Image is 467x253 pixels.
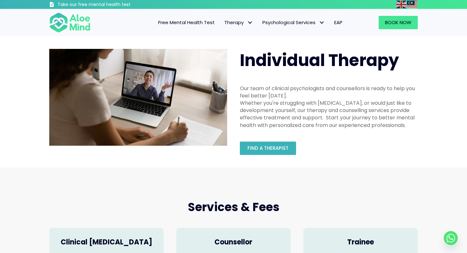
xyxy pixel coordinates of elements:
[240,142,296,155] a: Find a therapist
[224,19,253,26] span: Therapy
[310,237,411,247] h4: Trainee
[240,99,418,129] div: Whether you're struggling with [MEDICAL_DATA], or would just like to development yourself, our th...
[385,19,411,26] span: Book Now
[379,16,418,29] a: Book Now
[245,18,254,27] span: Therapy: submenu
[220,16,258,29] a: TherapyTherapy: submenu
[240,49,399,72] span: Individual Therapy
[56,237,157,247] h4: Clinical [MEDICAL_DATA]
[240,85,418,99] div: Our team of clinical psychologists and counsellors is ready to help you feel better [DATE].
[396,1,407,8] a: English
[396,1,406,8] img: en
[158,19,215,26] span: Free Mental Health Test
[58,2,165,8] h3: Take our free mental health test
[99,16,347,29] nav: Menu
[247,145,288,151] span: Find a therapist
[49,2,165,9] a: Take our free mental health test
[407,1,418,8] a: Malay
[49,49,227,146] img: Therapy online individual
[407,1,417,8] img: ms
[317,18,326,27] span: Psychological Services: submenu
[49,12,91,33] img: Aloe mind Logo
[258,16,329,29] a: Psychological ServicesPsychological Services: submenu
[188,199,280,215] span: Services & Fees
[444,231,458,245] a: Whatsapp
[334,19,342,26] span: EAP
[329,16,347,29] a: EAP
[262,19,325,26] span: Psychological Services
[183,237,284,247] h4: Counsellor
[153,16,220,29] a: Free Mental Health Test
